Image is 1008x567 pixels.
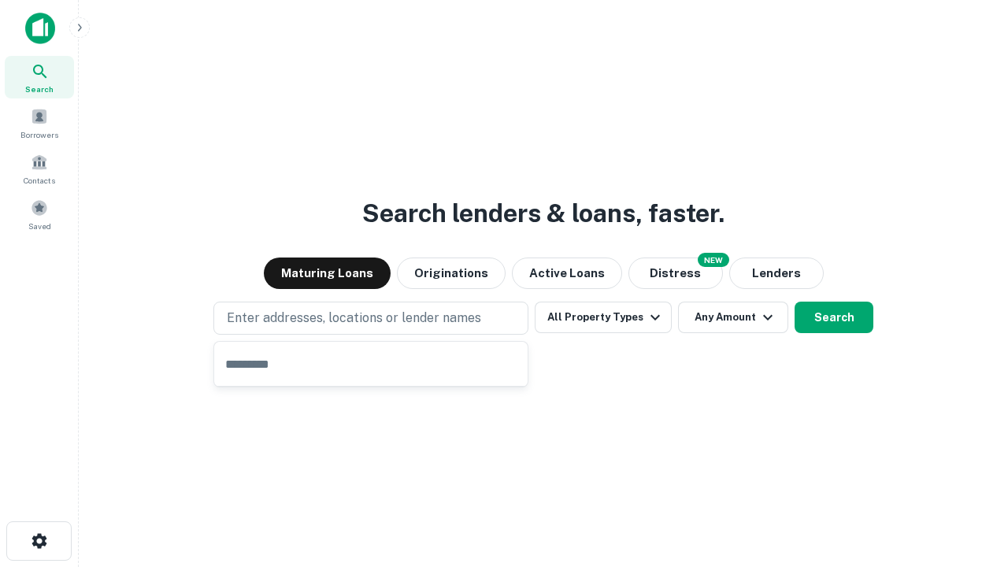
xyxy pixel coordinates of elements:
a: Search [5,56,74,98]
span: Borrowers [20,128,58,141]
button: Lenders [729,258,824,289]
a: Contacts [5,147,74,190]
a: Borrowers [5,102,74,144]
button: Search distressed loans with lien and other non-mortgage details. [628,258,723,289]
button: Maturing Loans [264,258,391,289]
img: capitalize-icon.png [25,13,55,44]
button: Originations [397,258,506,289]
p: Enter addresses, locations or lender names [227,309,481,328]
span: Search [25,83,54,95]
iframe: Chat Widget [929,441,1008,517]
button: Search [795,302,873,333]
button: Active Loans [512,258,622,289]
span: Saved [28,220,51,232]
a: Saved [5,193,74,235]
span: Contacts [24,174,55,187]
h3: Search lenders & loans, faster. [362,195,724,232]
button: Any Amount [678,302,788,333]
button: Enter addresses, locations or lender names [213,302,528,335]
div: NEW [698,253,729,267]
button: All Property Types [535,302,672,333]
